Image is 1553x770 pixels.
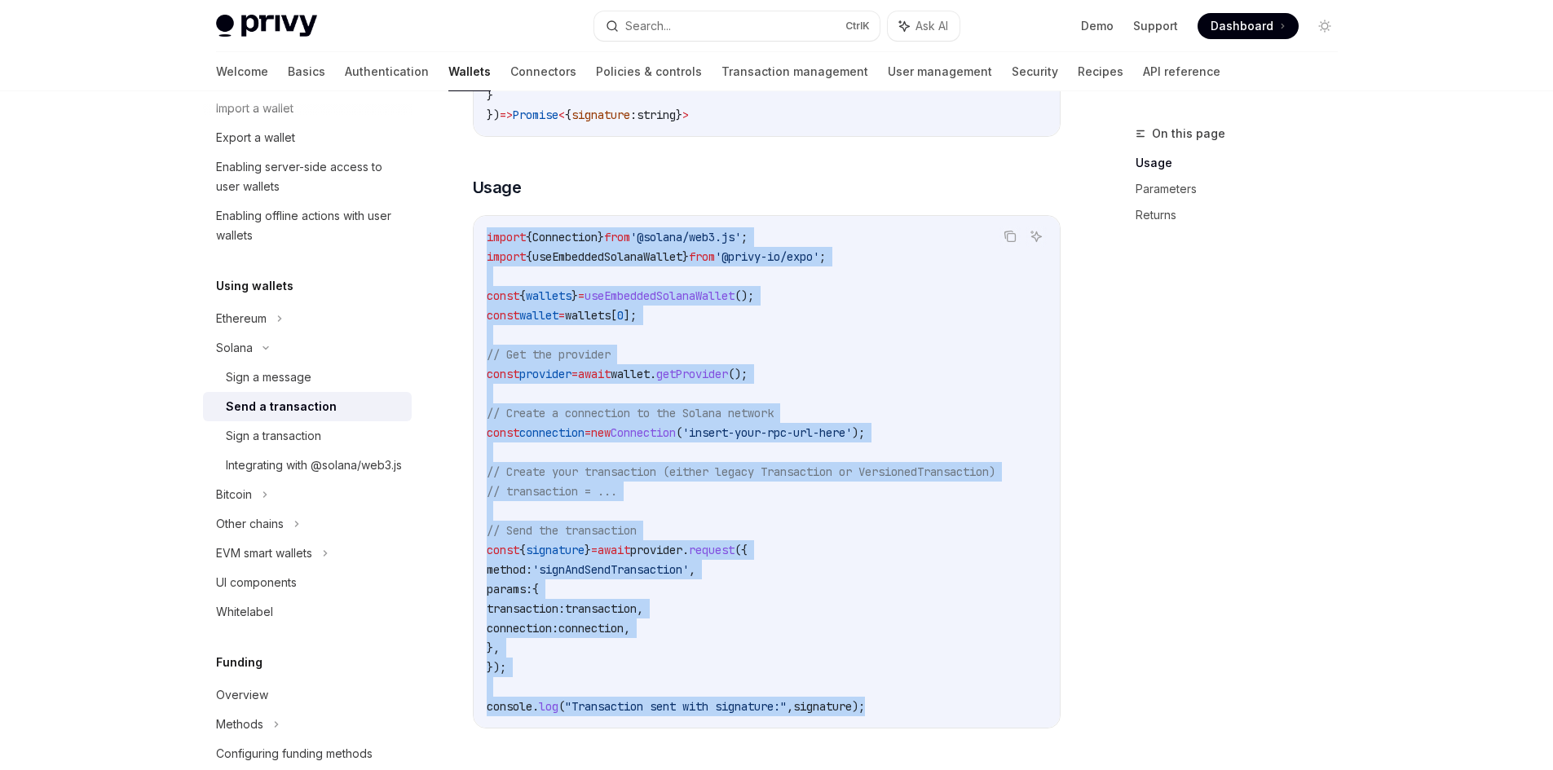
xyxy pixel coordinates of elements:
a: Welcome [216,52,268,91]
a: Overview [203,680,412,710]
span: from [689,249,715,264]
span: (); [728,367,748,381]
button: Ask AI [1026,226,1047,247]
span: Connection [611,425,676,440]
a: User management [888,52,992,91]
span: { [565,108,571,122]
a: Support [1133,18,1178,34]
a: Connectors [510,52,576,91]
div: Bitcoin [216,485,252,504]
div: Overview [216,685,268,705]
span: = [585,425,591,440]
a: Transaction management [721,52,868,91]
div: EVM smart wallets [216,543,312,563]
span: await [578,367,611,381]
span: = [558,308,565,323]
div: Export a wallet [216,128,295,147]
a: Sign a message [203,363,412,392]
span: } [585,543,591,557]
span: { [532,582,539,596]
span: '@privy-io/expo' [715,249,819,264]
a: API reference [1143,52,1220,91]
button: Copy the contents from the code block [999,226,1021,247]
span: const [487,288,519,303]
span: . [532,699,539,714]
span: // transaction = ... [487,484,617,499]
span: = [571,367,578,381]
img: light logo [216,15,317,37]
span: new [591,425,611,440]
span: connection: [487,621,558,636]
span: request [689,543,735,557]
span: method: [487,562,532,577]
a: Recipes [1078,52,1123,91]
span: log [539,699,558,714]
a: Usage [1136,150,1351,176]
a: Authentication [345,52,429,91]
span: signature [793,699,852,714]
span: (); [735,288,754,303]
span: connection [558,621,624,636]
a: Whitelabel [203,597,412,627]
span: signature [526,543,585,557]
a: Enabling offline actions with user wallets [203,201,412,250]
span: const [487,543,519,557]
span: import [487,249,526,264]
span: On this page [1152,124,1225,143]
a: Enabling server-side access to user wallets [203,152,412,201]
div: Other chains [216,514,284,534]
div: Enabling server-side access to user wallets [216,157,402,196]
span: import [487,230,526,244]
button: Ask AI [888,11,960,41]
span: transaction [565,601,637,616]
span: ( [676,425,682,440]
span: wallet [611,367,650,381]
span: useEmbeddedSolanaWallet [532,249,682,264]
span: // Send the transaction [487,523,637,538]
span: connection [519,425,585,440]
a: Parameters [1136,176,1351,202]
span: transaction: [487,601,565,616]
div: Search... [625,16,671,36]
span: Connection [532,230,598,244]
a: Send a transaction [203,392,412,421]
span: }) [487,108,500,122]
div: Send a transaction [226,397,337,416]
span: const [487,367,519,381]
span: . [650,367,656,381]
span: = [578,288,585,303]
span: { [526,249,532,264]
a: Security [1012,52,1058,91]
a: UI components [203,568,412,597]
a: Basics [288,52,325,91]
span: , [787,699,793,714]
span: "Transaction sent with signature:" [565,699,787,714]
span: Promise [513,108,558,122]
span: Ctrl K [845,20,870,33]
span: '@solana/web3.js' [630,230,741,244]
span: // Create a connection to the Solana network [487,406,774,420]
div: Enabling offline actions with user wallets [216,206,402,245]
span: , [624,621,630,636]
span: params: [487,582,532,596]
span: wallets [526,288,571,303]
span: Dashboard [1211,18,1273,34]
span: Ask AI [915,18,948,34]
span: const [487,308,519,323]
span: } [598,230,604,244]
span: ]; [624,308,637,323]
span: // Create your transaction (either legacy Transaction or VersionedTransaction) [487,464,995,479]
span: < [558,108,565,122]
div: UI components [216,573,297,592]
button: Search...CtrlK [594,11,880,41]
span: ({ [735,543,748,557]
span: from [604,230,630,244]
div: Configuring funding methods [216,744,373,763]
div: Sign a transaction [226,426,321,446]
span: => [500,108,513,122]
a: Wallets [448,52,491,91]
span: } [682,249,689,264]
div: Integrating with @solana/web3.js [226,455,402,475]
span: useEmbeddedSolanaWallet [585,288,735,303]
div: Ethereum [216,309,267,328]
